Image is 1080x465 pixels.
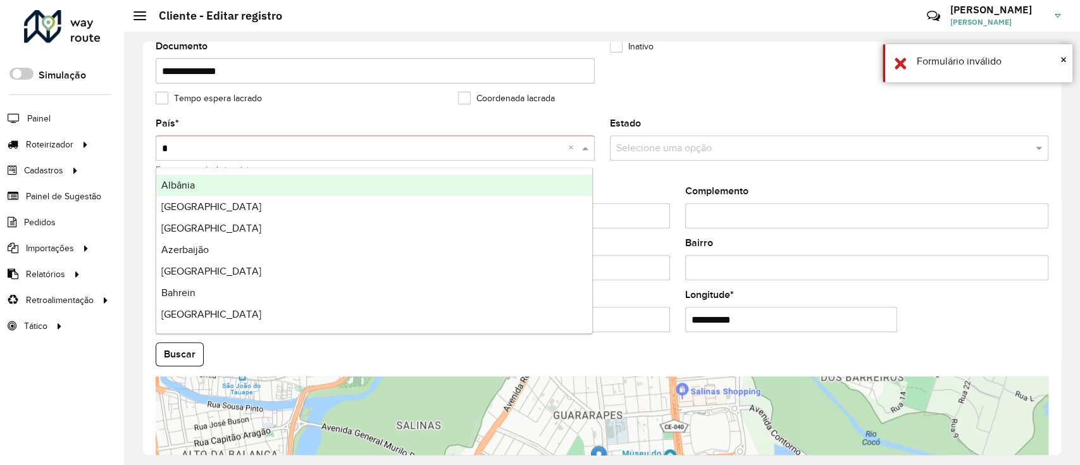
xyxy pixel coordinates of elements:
span: Retroalimentação [26,294,94,307]
label: Coordenada lacrada [458,92,555,105]
label: Estado [610,116,641,131]
span: [PERSON_NAME] [950,16,1045,28]
span: Painel de Sugestão [26,190,101,203]
span: Cadastros [24,164,63,177]
span: [GEOGRAPHIC_DATA] [161,309,261,319]
a: Contato Rápido [920,3,947,30]
span: Relatórios [26,268,65,281]
span: [GEOGRAPHIC_DATA] [161,266,261,276]
span: Azerbaijão [161,244,209,255]
h3: [PERSON_NAME] [950,4,1045,16]
label: Longitude [685,287,734,302]
span: Albânia [161,180,195,190]
span: Roteirizador [26,138,73,151]
label: País [156,116,179,131]
button: Buscar [156,342,204,366]
span: Bahrein [161,287,196,298]
label: Tempo espera lacrado [156,92,262,105]
label: Inativo [610,40,654,53]
span: × [1060,53,1067,66]
label: Bairro [685,235,713,251]
div: Formulário inválido [917,54,1063,69]
button: Close [1060,50,1067,69]
label: Complemento [685,183,748,199]
label: Simulação [39,68,86,83]
label: Documento [156,39,208,54]
span: [GEOGRAPHIC_DATA] [161,201,261,212]
ng-dropdown-panel: Options list [156,168,593,334]
span: Importações [26,242,74,255]
h2: Cliente - Editar registro [146,9,282,23]
span: Painel [27,112,51,125]
span: [GEOGRAPHIC_DATA] [161,223,261,233]
span: Tático [24,319,47,333]
span: Clear all [568,140,579,156]
formly-validation-message: Este campo é obrigatório [156,165,254,175]
span: Pedidos [24,216,56,229]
